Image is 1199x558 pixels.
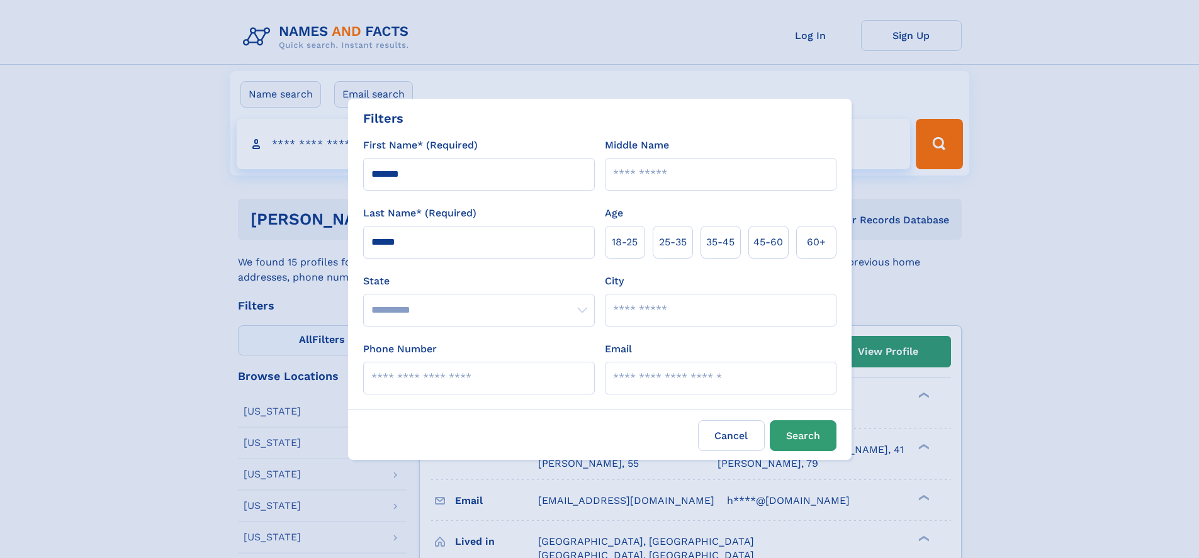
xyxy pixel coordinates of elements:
span: 35‑45 [706,235,735,250]
div: Filters [363,109,403,128]
label: First Name* (Required) [363,138,478,153]
span: 60+ [807,235,826,250]
label: Cancel [698,420,765,451]
label: Age [605,206,623,221]
button: Search [770,420,836,451]
label: Middle Name [605,138,669,153]
span: 45‑60 [753,235,783,250]
label: City [605,274,624,289]
label: Last Name* (Required) [363,206,476,221]
span: 18‑25 [612,235,638,250]
label: State [363,274,595,289]
label: Email [605,342,632,357]
label: Phone Number [363,342,437,357]
span: 25‑35 [659,235,687,250]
